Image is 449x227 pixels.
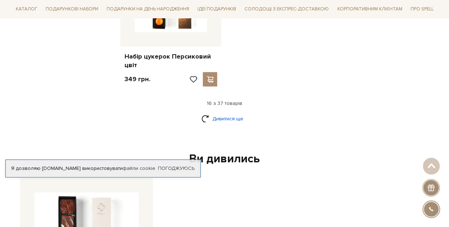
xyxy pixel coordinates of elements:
a: файли cookie [123,165,155,171]
a: Дивитися ще [201,112,248,125]
div: Я дозволяю [DOMAIN_NAME] використовувати [6,165,200,172]
a: Подарункові набори [43,4,101,15]
a: Набір цукерок Персиковий цвіт [125,52,218,69]
a: Про Spell [407,4,436,15]
a: Корпоративним клієнтам [334,4,405,15]
a: Солодощі з експрес-доставкою [242,3,332,15]
div: 16 з 37 товарів [10,100,439,107]
a: Погоджуюсь [158,165,195,172]
a: Каталог [13,4,40,15]
p: 349 грн. [125,75,150,83]
a: Ідеї подарунків [195,4,239,15]
a: Подарунки на День народження [104,4,192,15]
div: Ви дивились [17,152,432,167]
